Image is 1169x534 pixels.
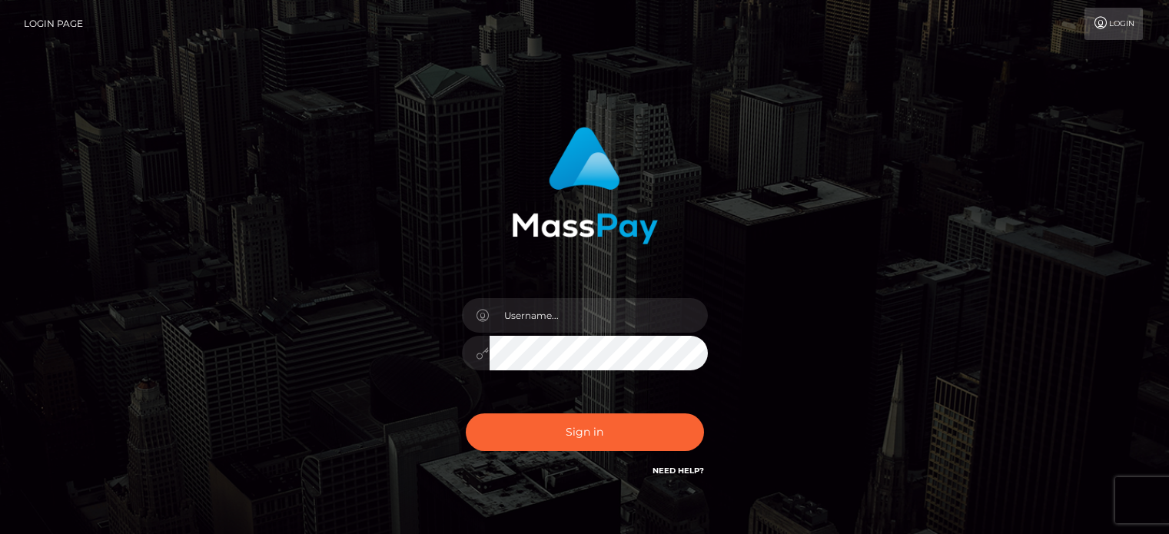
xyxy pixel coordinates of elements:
[512,127,658,244] img: MassPay Login
[24,8,83,40] a: Login Page
[490,298,708,333] input: Username...
[653,466,704,476] a: Need Help?
[1084,8,1143,40] a: Login
[466,413,704,451] button: Sign in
